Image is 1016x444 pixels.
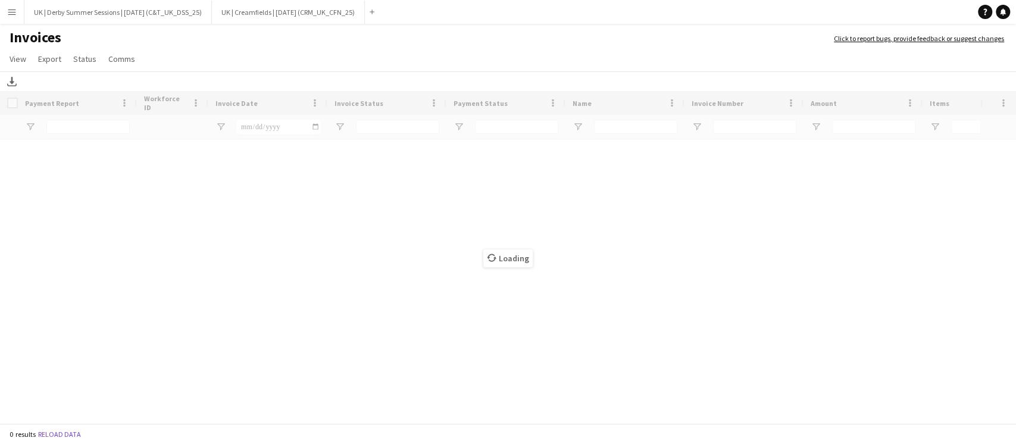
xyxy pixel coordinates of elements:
app-action-btn: Download [5,74,19,89]
button: UK | Creamfields | [DATE] (CRM_UK_CFN_25) [212,1,365,24]
a: Comms [104,51,140,67]
span: Export [38,54,61,64]
span: View [10,54,26,64]
button: Reload data [36,428,83,441]
span: Status [73,54,96,64]
a: Export [33,51,66,67]
a: View [5,51,31,67]
a: Status [68,51,101,67]
button: UK | Derby Summer Sessions | [DATE] (C&T_UK_DSS_25) [24,1,212,24]
span: Loading [483,249,533,267]
span: Comms [108,54,135,64]
a: Click to report bugs, provide feedback or suggest changes [834,33,1004,44]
